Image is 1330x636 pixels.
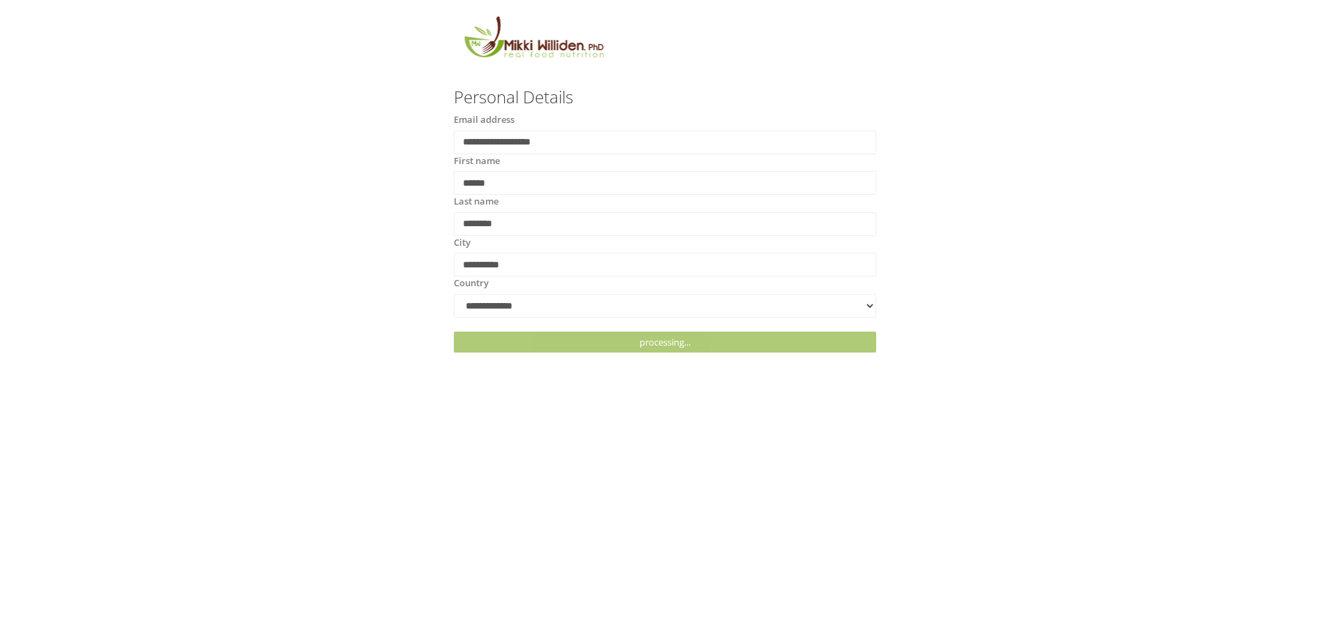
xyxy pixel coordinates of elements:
label: Email address [454,113,515,127]
label: Country [454,276,489,290]
label: City [454,236,471,250]
img: MikkiLogoMain.png [454,14,613,66]
label: First name [454,154,500,168]
label: Last name [454,195,498,209]
h3: Personal Details [454,88,876,106]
